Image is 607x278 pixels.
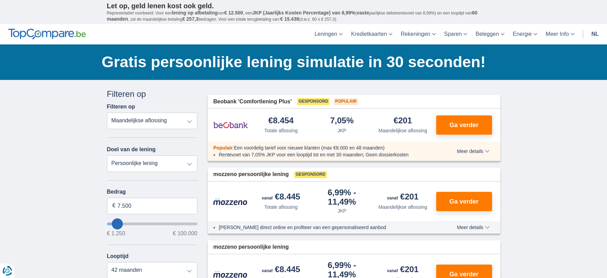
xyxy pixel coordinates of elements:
input: wantToBorrow [107,223,198,225]
div: Totale aflossing [264,204,298,210]
div: Maandelijkse aflossing [379,127,427,134]
span: Meer details [457,149,489,154]
p: Representatief voorbeeld: Voor een van , een ( jaarlijkse debetrentevoet van 8,99%) en een loopti... [107,10,500,22]
span: € 15.438 [280,16,299,22]
button: Ga verder [436,192,492,211]
span: Meer details [457,225,489,230]
p: Let op, geld lenen kost ook geld. [107,2,500,10]
span: Gesponsord [297,98,330,105]
span: € [112,202,116,210]
h1: Gratis persoonlijke lening simulatie in 30 seconden! [102,51,500,73]
span: Een voordelig tarief voor nieuwe klanten (max €8.000 en 48 maanden) [234,145,385,151]
div: Filteren op [107,88,198,100]
div: JKP [337,207,346,214]
a: Energie [509,24,541,44]
div: : [208,144,437,151]
div: JKP [337,127,346,134]
a: Beleggen [471,24,509,44]
img: product.pl.alt Mozzeno [213,270,248,278]
span: € 1.250 [107,231,125,236]
label: Filteren op [107,104,135,110]
span: Populair [334,98,358,105]
span: € 100.000 [173,231,197,236]
button: Meer details [452,148,495,154]
div: €201 [394,116,412,126]
div: Maandelijkse aflossing [379,204,427,210]
li: [PERSON_NAME] direct online en profiteer van een gepersonaliseerd aanbod [219,224,432,231]
div: €8.454 [268,116,294,126]
a: Sparen [440,24,472,44]
img: product.pl.alt Beobank [213,116,248,134]
span: Beobank 'Comfortlening Plus' [213,98,292,106]
button: Ga verder [436,115,492,135]
img: product.pl.alt Mozzeno [213,198,248,205]
span: Populair [213,145,233,151]
span: mozzeno persoonlijke lening [213,171,289,178]
span: 60 maanden [107,10,478,22]
a: Meer Info [541,24,579,44]
span: Ga verder [449,122,478,128]
span: Ga verder [449,198,478,205]
span: € 257,3 [182,16,198,22]
div: €201 [387,193,419,202]
li: Rentevoet van 7,05% JKP voor een looptijd tot en met 30 maanden; Geen dossierkosten [219,151,432,158]
button: Meer details [452,225,495,230]
label: Looptijd [107,253,129,259]
div: 6,99% [314,188,370,206]
div: €8.445 [262,265,300,275]
span: Ga verder [449,271,478,277]
div: Totale aflossing [264,127,298,134]
label: Doel van de lening [107,146,156,153]
a: Rekeningen [396,24,440,44]
div: 7,05% [330,116,354,126]
div: €201 [387,265,419,275]
span: mozzeno persoonlijke lening [213,243,289,251]
span: € 12.500 [224,10,243,16]
span: vaste [357,10,369,16]
label: Bedrag [107,189,198,195]
div: €8.445 [262,193,300,202]
a: Leningen [310,24,347,44]
span: Gesponsord [294,171,327,178]
a: nl [587,24,603,44]
span: JKP (Jaarlijks Kosten Percentage) van 8,99% [252,10,355,16]
span: lening op afbetaling [172,10,217,16]
img: TopCompare [8,29,86,40]
a: Kredietkaarten [347,24,396,44]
